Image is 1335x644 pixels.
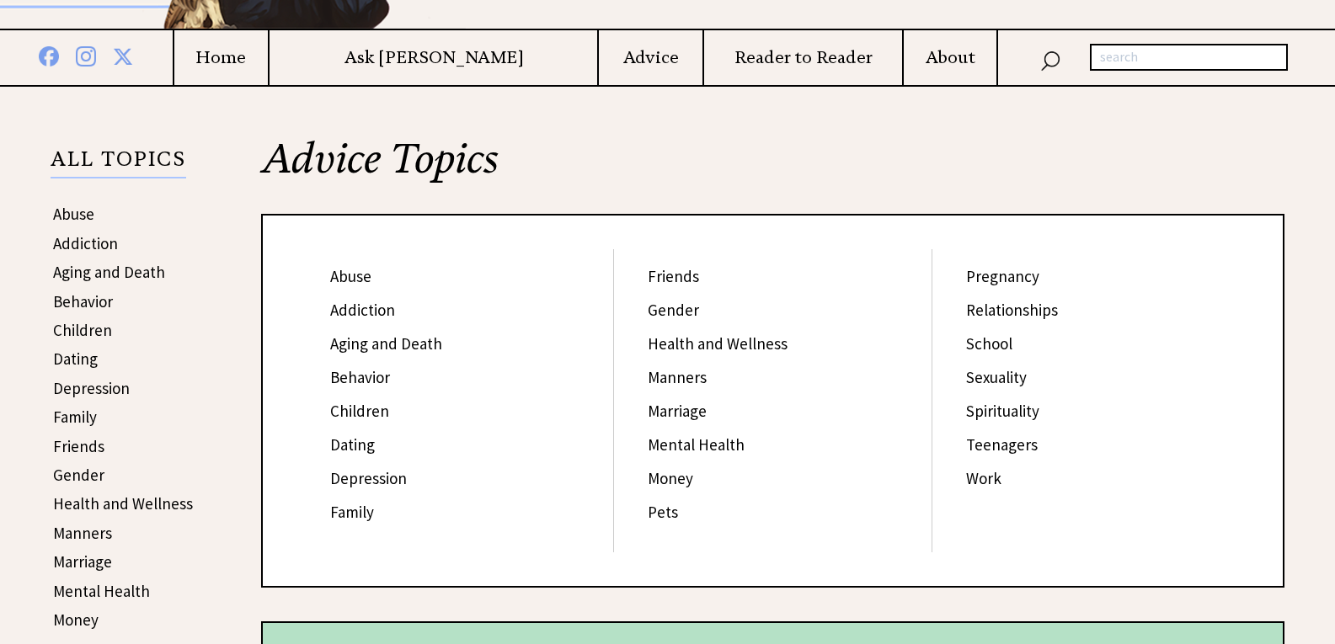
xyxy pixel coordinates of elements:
[53,320,112,340] a: Children
[51,150,186,178] p: ALL TOPICS
[53,349,98,369] a: Dating
[648,401,707,421] a: Marriage
[53,378,130,398] a: Depression
[53,233,118,253] a: Addiction
[648,502,678,522] a: Pets
[648,266,699,286] a: Friends
[270,47,597,68] a: Ask [PERSON_NAME]
[53,436,104,456] a: Friends
[330,333,442,354] a: Aging and Death
[1040,47,1060,72] img: search_nav.png
[53,407,97,427] a: Family
[648,468,693,488] a: Money
[113,44,133,67] img: x%20blue.png
[53,523,112,543] a: Manners
[53,609,99,630] a: Money
[648,300,699,320] a: Gender
[330,367,390,387] a: Behavior
[966,300,1058,320] a: Relationships
[53,551,112,572] a: Marriage
[53,204,94,224] a: Abuse
[53,493,193,514] a: Health and Wellness
[39,43,59,67] img: facebook%20blue.png
[261,138,1284,214] h2: Advice Topics
[174,47,268,68] a: Home
[648,333,788,354] a: Health and Wellness
[330,401,389,421] a: Children
[53,465,104,485] a: Gender
[966,367,1027,387] a: Sexuality
[648,434,745,455] a: Mental Health
[53,262,165,282] a: Aging and Death
[966,266,1039,286] a: Pregnancy
[330,434,375,455] a: Dating
[599,47,702,68] a: Advice
[966,401,1039,421] a: Spirituality
[53,581,150,601] a: Mental Health
[966,468,1001,488] a: Work
[330,468,407,488] a: Depression
[53,291,113,311] a: Behavior
[330,300,395,320] a: Addiction
[1090,44,1288,71] input: search
[76,43,96,67] img: instagram%20blue.png
[966,333,1012,354] a: School
[966,434,1038,455] a: Teenagers
[704,47,903,68] a: Reader to Reader
[330,266,371,286] a: Abuse
[330,502,374,522] a: Family
[648,367,707,387] a: Manners
[904,47,996,68] a: About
